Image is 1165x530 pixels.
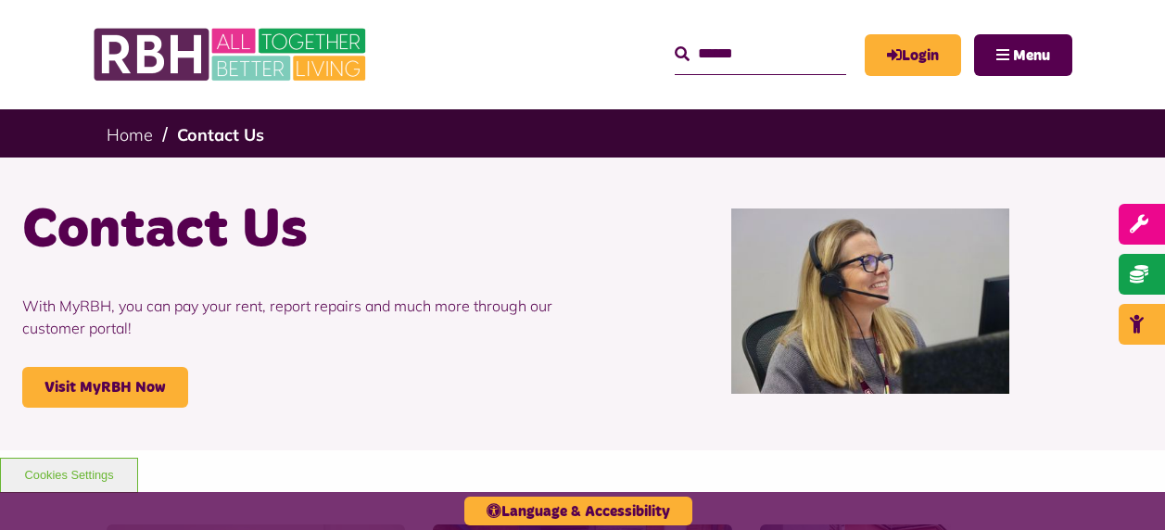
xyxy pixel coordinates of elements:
[22,195,569,267] h1: Contact Us
[464,497,692,525] button: Language & Accessibility
[1082,447,1165,530] iframe: Netcall Web Assistant for live chat
[177,124,264,145] a: Contact Us
[731,208,1009,394] img: Contact Centre February 2024 (1)
[865,34,961,76] a: MyRBH
[107,124,153,145] a: Home
[93,19,371,91] img: RBH
[22,267,569,367] p: With MyRBH, you can pay your rent, report repairs and much more through our customer portal!
[1013,48,1050,63] span: Menu
[974,34,1072,76] button: Navigation
[22,367,188,408] a: Visit MyRBH Now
